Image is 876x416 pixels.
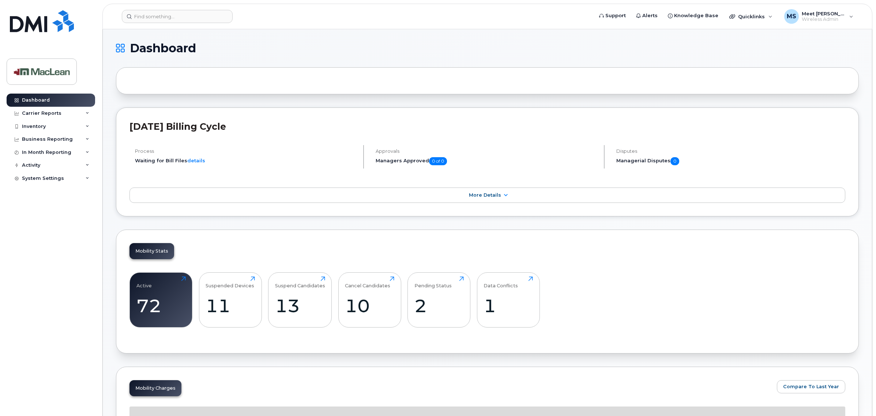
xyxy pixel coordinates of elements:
div: Cancel Candidates [345,276,390,288]
a: Pending Status2 [414,276,464,323]
li: Waiting for Bill Files [135,157,357,164]
div: 72 [136,295,186,317]
a: Data Conflicts1 [484,276,533,323]
div: 11 [206,295,255,317]
button: Compare To Last Year [777,380,845,393]
h5: Managerial Disputes [616,157,845,165]
h5: Managers Approved [376,157,598,165]
div: Active [136,276,152,288]
span: 0 of 0 [429,157,447,165]
span: Compare To Last Year [783,383,839,390]
a: Suspended Devices11 [206,276,255,323]
a: details [187,158,205,163]
a: Cancel Candidates10 [345,276,394,323]
div: Suspend Candidates [275,276,325,288]
div: 2 [414,295,464,317]
span: 0 [670,157,679,165]
span: Dashboard [130,43,196,54]
h4: Disputes [616,148,845,154]
div: Data Conflicts [484,276,518,288]
div: 13 [275,295,325,317]
a: Active72 [136,276,186,323]
h4: Process [135,148,357,154]
div: 1 [484,295,533,317]
div: Suspended Devices [206,276,254,288]
div: Pending Status [414,276,452,288]
h4: Approvals [376,148,598,154]
h2: [DATE] Billing Cycle [129,121,845,132]
a: Suspend Candidates13 [275,276,325,323]
div: 10 [345,295,394,317]
span: More Details [469,192,501,198]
